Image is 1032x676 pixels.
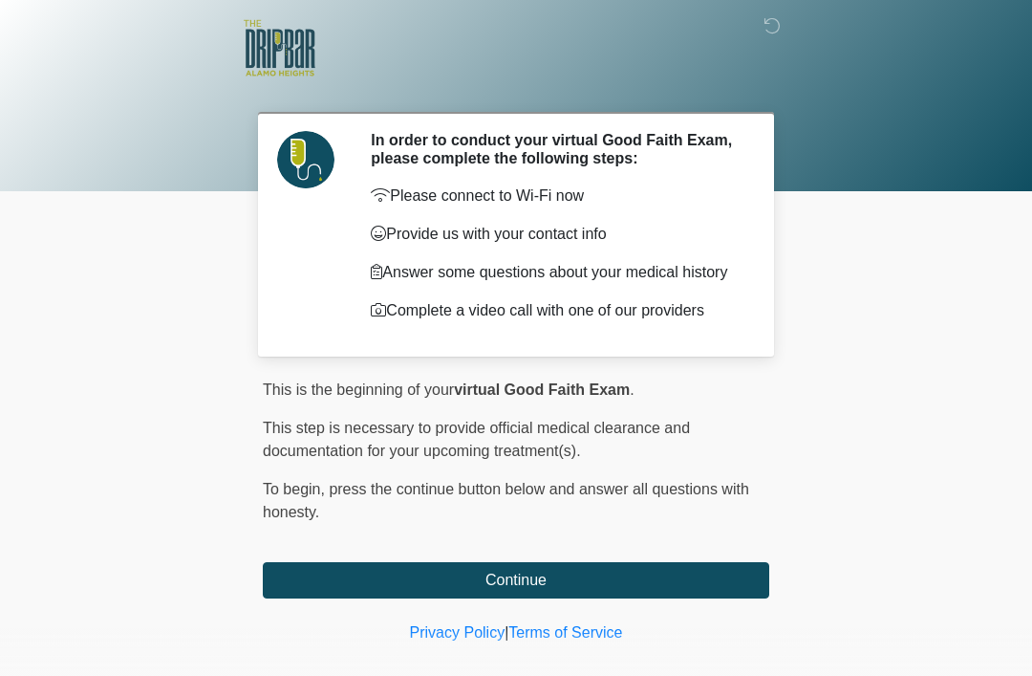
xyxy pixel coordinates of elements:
p: Complete a video call with one of our providers [371,299,741,322]
img: The DRIPBaR - Alamo Heights Logo [244,14,315,82]
button: Continue [263,562,769,599]
img: Agent Avatar [277,131,334,188]
span: To begin, [263,481,329,497]
a: Terms of Service [508,624,622,641]
p: Provide us with your contact info [371,223,741,246]
h2: In order to conduct your virtual Good Faith Exam, please complete the following steps: [371,131,741,167]
p: Answer some questions about your medical history [371,261,741,284]
span: This is the beginning of your [263,382,454,398]
span: . [630,382,634,398]
span: press the continue button below and answer all questions with honesty. [263,481,749,520]
span: This step is necessary to provide official medical clearance and documentation for your upcoming ... [263,420,690,459]
a: Privacy Policy [410,624,505,641]
strong: virtual Good Faith Exam [454,382,630,398]
a: | [505,624,508,641]
p: Please connect to Wi-Fi now [371,185,741,207]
